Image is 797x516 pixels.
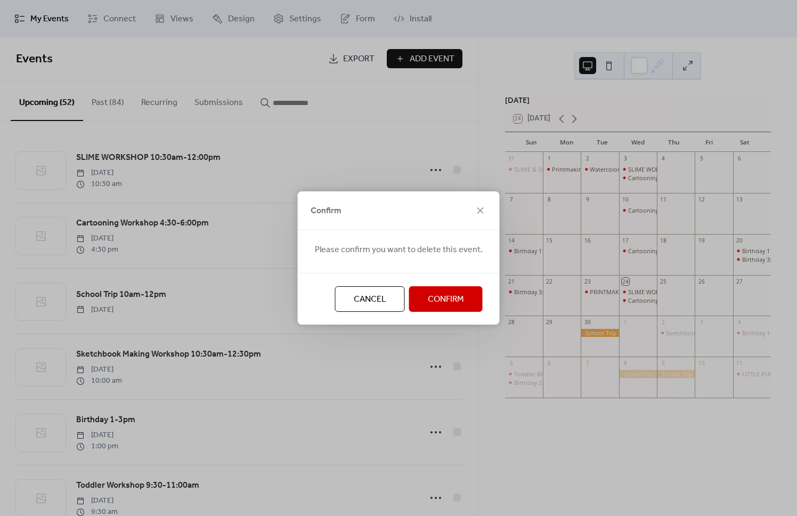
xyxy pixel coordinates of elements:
span: Confirm [311,205,341,217]
span: Please confirm you want to delete this event. [315,244,483,256]
span: Confirm [428,293,464,306]
button: Cancel [335,286,405,312]
span: Cancel [354,293,386,306]
button: Confirm [409,286,483,312]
